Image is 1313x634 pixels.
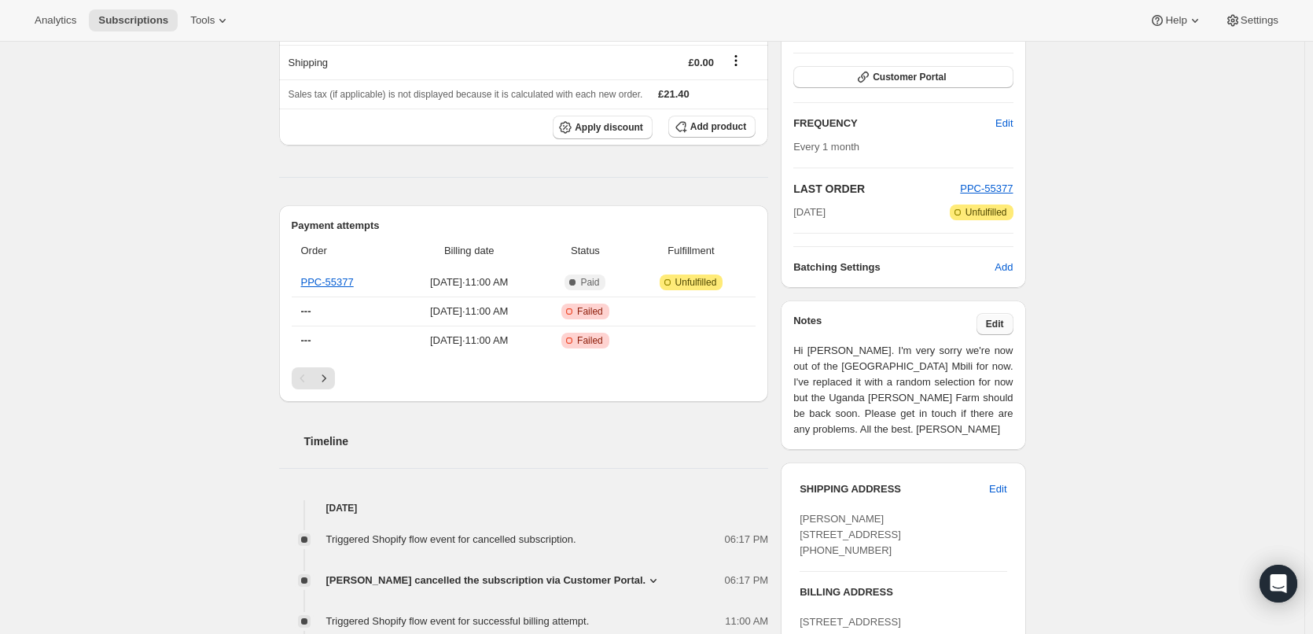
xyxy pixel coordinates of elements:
[313,367,335,389] button: Next
[403,333,535,348] span: [DATE] · 11:00 AM
[793,66,1013,88] button: Customer Portal
[668,116,756,138] button: Add product
[980,477,1016,502] button: Edit
[181,9,240,31] button: Tools
[304,433,769,449] h2: Timeline
[793,116,995,131] h2: FREQUENCY
[577,334,603,347] span: Failed
[800,584,1006,600] h3: BILLING ADDRESS
[326,573,662,588] button: [PERSON_NAME] cancelled the subscription via Customer Portal.
[35,14,76,27] span: Analytics
[965,206,1007,219] span: Unfulfilled
[636,243,746,259] span: Fulfillment
[301,334,311,346] span: ---
[577,305,603,318] span: Failed
[725,614,768,629] span: 11:00 AM
[292,218,756,234] h2: Payment attempts
[1260,565,1297,603] div: Open Intercom Messenger
[986,318,1004,330] span: Edit
[995,116,1013,131] span: Edit
[793,205,826,220] span: [DATE]
[326,573,646,588] span: [PERSON_NAME] cancelled the subscription via Customer Portal.
[190,14,215,27] span: Tools
[403,243,535,259] span: Billing date
[873,71,946,83] span: Customer Portal
[960,181,1013,197] button: PPC-55377
[1165,14,1186,27] span: Help
[688,57,714,68] span: £0.00
[292,367,756,389] nav: Pagination
[793,181,960,197] h2: LAST ORDER
[690,120,746,133] span: Add product
[723,52,748,69] button: Shipping actions
[403,275,535,290] span: [DATE] · 11:00 AM
[1216,9,1288,31] button: Settings
[725,532,769,547] span: 06:17 PM
[575,121,643,134] span: Apply discount
[544,243,627,259] span: Status
[98,14,168,27] span: Subscriptions
[800,513,901,556] span: [PERSON_NAME] [STREET_ADDRESS] [PHONE_NUMBER]
[800,481,989,497] h3: SHIPPING ADDRESS
[793,260,995,275] h6: Batching Settings
[986,111,1022,136] button: Edit
[658,88,690,100] span: £21.40
[985,255,1022,280] button: Add
[326,533,576,545] span: Triggered Shopify flow event for cancelled subscription.
[989,481,1006,497] span: Edit
[800,616,901,628] span: [STREET_ADDRESS]
[960,182,1013,194] a: PPC-55377
[279,45,516,79] th: Shipping
[580,276,599,289] span: Paid
[725,573,769,588] span: 06:17 PM
[279,500,769,516] h4: [DATE]
[553,116,653,139] button: Apply discount
[289,89,643,100] span: Sales tax (if applicable) is not displayed because it is calculated with each new order.
[301,305,311,317] span: ---
[326,615,590,627] span: Triggered Shopify flow event for successful billing attempt.
[793,141,859,153] span: Every 1 month
[995,260,1013,275] span: Add
[793,343,1013,437] span: Hi [PERSON_NAME]. I'm very sorry we're now out of the [GEOGRAPHIC_DATA] Mbili for now. I've repla...
[25,9,86,31] button: Analytics
[89,9,178,31] button: Subscriptions
[403,304,535,319] span: [DATE] · 11:00 AM
[675,276,717,289] span: Unfulfilled
[301,276,354,288] a: PPC-55377
[1140,9,1212,31] button: Help
[292,234,399,268] th: Order
[793,313,976,335] h3: Notes
[1241,14,1278,27] span: Settings
[976,313,1013,335] button: Edit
